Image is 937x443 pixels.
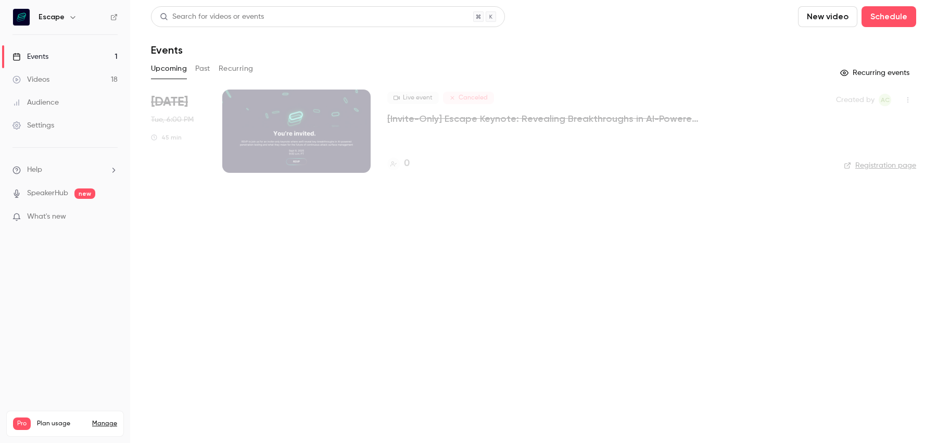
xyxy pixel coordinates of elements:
[844,160,916,171] a: Registration page
[443,92,494,104] span: Canceled
[195,60,210,77] button: Past
[836,94,875,106] span: Created by
[404,157,410,171] h4: 0
[151,44,183,56] h1: Events
[151,133,182,142] div: 45 min
[74,188,95,199] span: new
[12,97,59,108] div: Audience
[151,60,187,77] button: Upcoming
[160,11,264,22] div: Search for videos or events
[12,52,48,62] div: Events
[151,115,194,125] span: Tue, 6:00 PM
[387,92,439,104] span: Live event
[151,90,206,173] div: Sep 9 Tue, 6:00 PM (Europe/Amsterdam)
[13,9,30,26] img: Escape
[37,420,86,428] span: Plan usage
[27,188,68,199] a: SpeakerHub
[13,417,31,430] span: Pro
[387,112,700,125] a: [Invite-Only] Escape Keynote: Revealing Breakthroughs in AI-Powered Penetration Testing and the F...
[881,94,890,106] span: AC
[92,420,117,428] a: Manage
[27,164,42,175] span: Help
[39,12,65,22] h6: Escape
[835,65,916,81] button: Recurring events
[27,211,66,222] span: What's new
[879,94,891,106] span: Alexandra Charikova
[387,157,410,171] a: 0
[12,120,54,131] div: Settings
[151,94,188,110] span: [DATE]
[798,6,857,27] button: New video
[105,212,118,222] iframe: Noticeable Trigger
[219,60,254,77] button: Recurring
[12,164,118,175] li: help-dropdown-opener
[12,74,49,85] div: Videos
[862,6,916,27] button: Schedule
